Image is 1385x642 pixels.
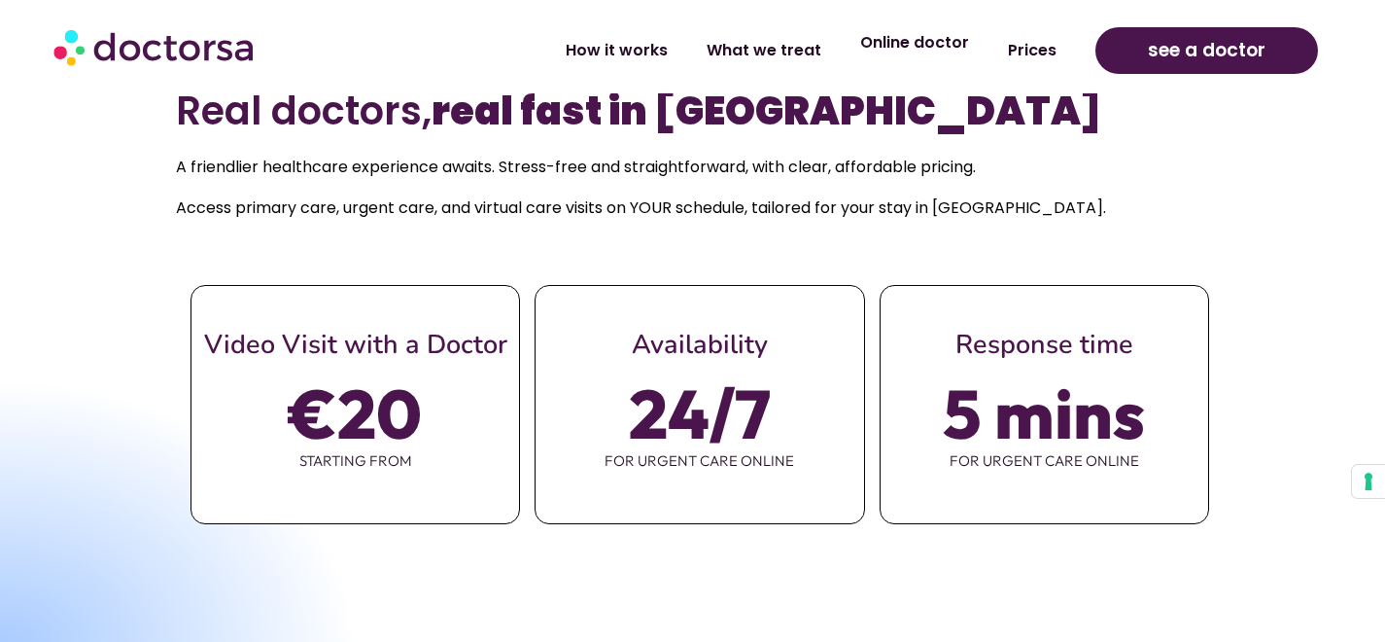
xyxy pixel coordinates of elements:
[632,327,768,363] span: Availability
[367,28,1076,73] nav: Menu
[191,441,519,481] span: starting from
[841,20,988,65] a: Online doctor
[955,327,1133,363] span: Response time
[629,386,771,441] span: 24/7
[1095,27,1318,74] a: see a doctor
[176,196,1106,219] span: Access primary care, urgent care, and virtual care visits on YOUR schedule, tailored for your sta...
[943,386,1145,441] span: 5 mins
[176,156,976,178] span: A friendlier healthcare experience awaits. Stress-free and straightforward, with clear, affordabl...
[289,386,422,441] span: €20
[176,88,1209,134] h2: Real doctors,
[546,28,687,73] a: How it works
[536,441,863,481] span: for urgent care online
[881,441,1208,481] span: for urgent care online
[1352,465,1385,498] button: Your consent preferences for tracking technologies
[687,28,841,73] a: What we treat
[432,84,1101,138] b: real fast in [GEOGRAPHIC_DATA]
[1148,35,1265,66] span: see a doctor
[988,28,1076,73] a: Prices
[204,327,507,363] span: Video Visit with a Doctor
